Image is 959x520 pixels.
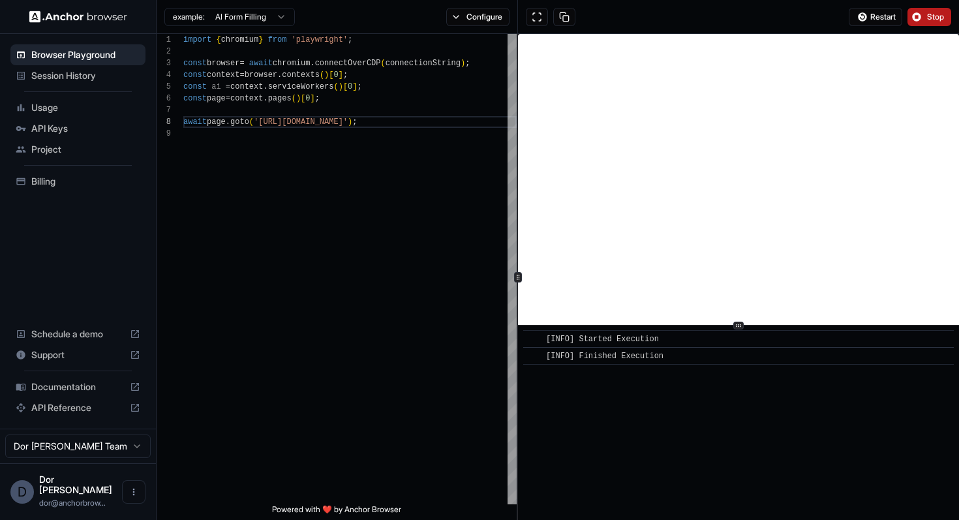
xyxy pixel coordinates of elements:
[157,93,171,104] div: 6
[10,324,145,344] div: Schedule a demo
[31,328,125,341] span: Schedule a demo
[226,117,230,127] span: .
[10,97,145,118] div: Usage
[221,35,259,44] span: chromium
[207,94,226,103] span: page
[157,57,171,69] div: 3
[157,46,171,57] div: 2
[465,59,470,68] span: ;
[31,175,140,188] span: Billing
[292,35,348,44] span: 'playwright'
[239,70,244,80] span: =
[339,82,343,91] span: )
[157,128,171,140] div: 9
[343,70,348,80] span: ;
[263,82,267,91] span: .
[31,101,140,114] span: Usage
[207,117,226,127] span: page
[245,70,277,80] span: browser
[216,35,221,44] span: {
[333,82,338,91] span: (
[907,8,951,26] button: Stop
[157,81,171,93] div: 5
[157,69,171,81] div: 4
[333,70,338,80] span: 0
[10,171,145,192] div: Billing
[546,335,659,344] span: [INFO] Started Execution
[352,117,357,127] span: ;
[268,35,287,44] span: from
[348,117,352,127] span: )
[530,350,536,363] span: ​
[31,69,140,82] span: Session History
[183,59,207,68] span: const
[546,352,663,361] span: [INFO] Finished Execution
[230,117,249,127] span: goto
[10,344,145,365] div: Support
[207,59,239,68] span: browser
[348,35,352,44] span: ;
[183,117,207,127] span: await
[10,376,145,397] div: Documentation
[348,82,352,91] span: 0
[339,70,343,80] span: ]
[292,94,296,103] span: (
[263,94,267,103] span: .
[446,8,510,26] button: Configure
[268,82,334,91] span: serviceWorkers
[31,401,125,414] span: API Reference
[310,59,314,68] span: .
[39,498,106,508] span: dor@anchorbrowser.io
[277,70,282,80] span: .
[10,118,145,139] div: API Keys
[31,143,140,156] span: Project
[157,34,171,46] div: 1
[352,82,357,91] span: ]
[31,348,125,361] span: Support
[358,82,362,91] span: ;
[31,48,140,61] span: Browser Playground
[183,82,207,91] span: const
[31,380,125,393] span: Documentation
[249,117,254,127] span: (
[157,104,171,116] div: 7
[386,59,461,68] span: connectionString
[211,82,221,91] span: ai
[553,8,575,26] button: Copy session ID
[870,12,896,22] span: Restart
[10,65,145,86] div: Session History
[239,59,244,68] span: =
[310,94,314,103] span: ]
[31,122,140,135] span: API Keys
[343,82,348,91] span: [
[305,94,310,103] span: 0
[10,480,34,504] div: D
[226,82,230,91] span: =
[329,70,333,80] span: [
[273,59,311,68] span: chromium
[183,94,207,103] span: const
[183,70,207,80] span: const
[173,12,205,22] span: example:
[320,70,324,80] span: (
[927,12,945,22] span: Stop
[249,59,273,68] span: await
[282,70,320,80] span: contexts
[39,474,112,495] span: Dor Dankner
[10,44,145,65] div: Browser Playground
[324,70,329,80] span: )
[381,59,386,68] span: (
[207,70,239,80] span: context
[530,333,536,346] span: ​
[461,59,465,68] span: )
[296,94,301,103] span: )
[122,480,145,504] button: Open menu
[301,94,305,103] span: [
[254,117,348,127] span: '[URL][DOMAIN_NAME]'
[29,10,127,23] img: Anchor Logo
[226,94,230,103] span: =
[10,139,145,160] div: Project
[315,94,320,103] span: ;
[10,397,145,418] div: API Reference
[258,35,263,44] span: }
